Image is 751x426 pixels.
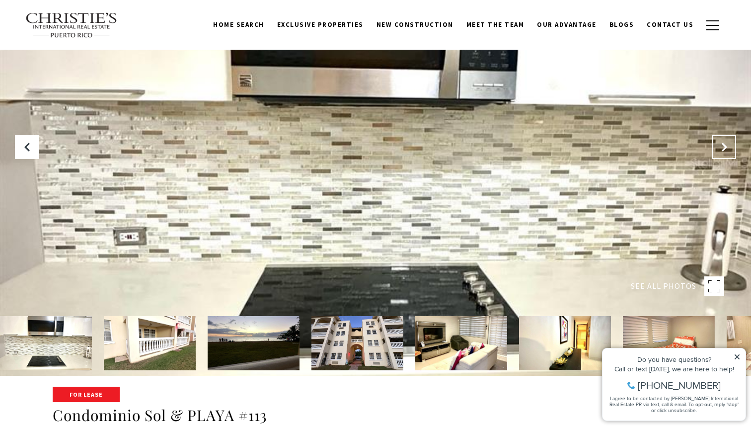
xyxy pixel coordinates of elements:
[647,20,693,29] span: Contact Us
[10,32,144,39] div: Call or text [DATE], we are here to help!
[519,316,611,370] img: Condominio Sol & PLAYA #113
[631,280,696,293] span: SEE ALL PHOTOS
[700,11,726,40] button: button
[537,20,597,29] span: Our Advantage
[376,20,453,29] span: New Construction
[10,22,144,29] div: Do you have questions?
[415,316,507,370] img: Condominio Sol & PLAYA #113
[712,135,736,159] button: Next Slide
[15,135,39,159] button: Previous Slide
[460,15,531,34] a: Meet the Team
[25,12,118,38] img: Christie's International Real Estate text transparent background
[104,316,196,370] img: Condominio Sol & PLAYA #113
[623,316,715,370] img: Condominio Sol & PLAYA #113
[208,316,300,370] img: Condominio Sol & PLAYA #113
[207,15,271,34] a: Home Search
[530,15,603,34] a: Our Advantage
[603,15,641,34] a: Blogs
[370,15,460,34] a: New Construction
[12,61,142,80] span: I agree to be contacted by [PERSON_NAME] International Real Estate PR via text, call & email. To ...
[41,47,124,57] span: [PHONE_NUMBER]
[277,20,364,29] span: Exclusive Properties
[311,316,403,370] img: Condominio Sol & PLAYA #113
[53,406,698,425] h1: Condominio Sol & PLAYA #113
[609,20,634,29] span: Blogs
[271,15,370,34] a: Exclusive Properties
